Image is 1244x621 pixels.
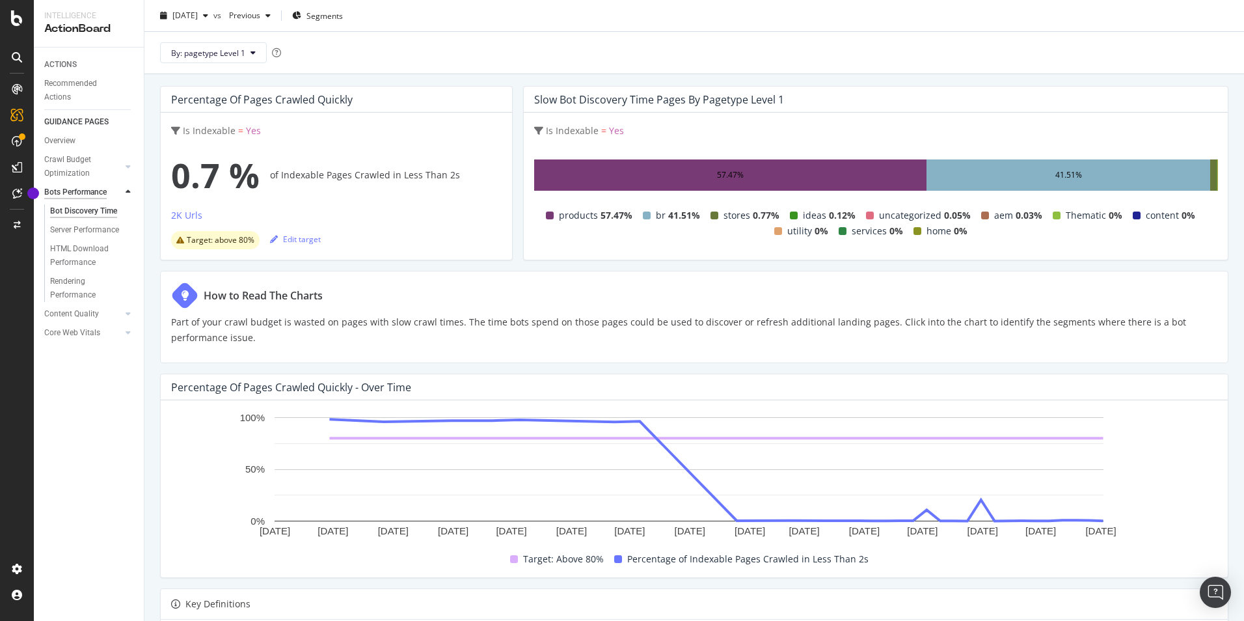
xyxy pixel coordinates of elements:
text: [DATE] [556,526,587,537]
span: 0% [815,223,828,239]
span: ideas [803,208,826,223]
span: aem [994,208,1013,223]
a: GUIDANCE PAGES [44,115,135,129]
div: Rendering Performance [50,275,123,302]
text: [DATE] [1025,526,1056,537]
span: Is Indexable [546,124,599,137]
span: Thematic [1066,208,1106,223]
a: Recommended Actions [44,77,135,104]
button: [DATE] [155,5,213,26]
span: 0.03% [1016,208,1042,223]
span: vs [213,10,224,21]
div: Bot Discovery Time [50,204,117,218]
span: uncategorized [879,208,941,223]
span: Yes [609,124,624,137]
span: products [559,208,598,223]
span: br [656,208,666,223]
text: [DATE] [735,526,765,537]
div: Bots Performance [44,186,107,199]
div: Key Definitions [185,596,250,612]
text: [DATE] [789,526,819,537]
span: 0% [954,223,967,239]
span: utility [787,223,812,239]
div: Edit target [270,234,321,245]
span: By: pagetype Level 1 [171,47,245,58]
text: [DATE] [1085,526,1116,537]
text: [DATE] [496,526,526,537]
div: Server Performance [50,223,119,237]
button: Segments [287,5,348,26]
div: Slow Bot Discovery Time Pages by pagetype Level 1 [534,93,784,106]
text: [DATE] [675,526,705,537]
span: Percentage of Indexable Pages Crawled in Less Than 2s [627,551,869,567]
a: Bots Performance [44,186,122,199]
a: Server Performance [50,223,135,237]
a: ACTIONS [44,58,135,72]
div: Percentage of Pages Crawled Quickly [171,93,353,106]
text: 0% [250,516,265,527]
a: HTML Download Performance [50,242,135,269]
a: Rendering Performance [50,275,135,302]
span: 57.47% [601,208,632,223]
text: [DATE] [907,526,938,537]
span: home [926,223,951,239]
a: Bot Discovery Time [50,204,135,218]
a: Overview [44,134,135,148]
span: stores [723,208,750,223]
span: 0.05% [944,208,971,223]
span: 0% [889,223,903,239]
span: 0% [1109,208,1122,223]
a: Core Web Vitals [44,326,122,340]
div: Recommended Actions [44,77,122,104]
text: [DATE] [318,526,348,537]
div: 2K Urls [171,209,202,222]
div: 41.51% [1055,167,1082,183]
button: By: pagetype Level 1 [160,42,267,63]
text: [DATE] [378,526,409,537]
a: Content Quality [44,307,122,321]
div: warning label [171,231,260,249]
button: 2K Urls [171,208,202,228]
div: 57.47% [717,167,744,183]
span: Segments [306,10,343,21]
div: Overview [44,134,75,148]
button: Previous [224,5,276,26]
span: 0.77% [753,208,779,223]
div: Percentage of Pages Crawled Quickly - Over Time [171,381,411,394]
div: Content Quality [44,307,99,321]
text: 50% [245,464,265,475]
div: ActionBoard [44,21,133,36]
div: GUIDANCE PAGES [44,115,109,129]
span: 0.7 % [171,149,260,201]
div: Crawl Budget Optimization [44,153,113,180]
span: Is Indexable [183,124,236,137]
p: Part of your crawl budget is wasted on pages with slow crawl times. The time bots spend on those ... [171,314,1217,346]
div: Core Web Vitals [44,326,100,340]
span: = [238,124,243,137]
div: How to Read The Charts [204,288,323,303]
span: services [852,223,887,239]
text: [DATE] [260,526,290,537]
span: 0% [1182,208,1195,223]
span: 2025 Aug. 9th [172,10,198,21]
text: [DATE] [967,526,998,537]
span: content [1146,208,1179,223]
text: 100% [240,412,265,423]
div: Open Intercom Messenger [1200,577,1231,608]
div: HTML Download Performance [50,242,126,269]
span: Yes [246,124,261,137]
div: of Indexable Pages Crawled in Less Than 2s [171,149,502,201]
button: Edit target [270,228,321,249]
text: [DATE] [438,526,468,537]
span: = [601,124,606,137]
span: 0.12% [829,208,856,223]
svg: A chart. [171,411,1208,541]
span: 41.51% [668,208,700,223]
a: Crawl Budget Optimization [44,153,122,180]
div: ACTIONS [44,58,77,72]
div: Intelligence [44,10,133,21]
span: Target: Above 80% [523,551,604,567]
text: [DATE] [849,526,880,537]
text: [DATE] [614,526,645,537]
